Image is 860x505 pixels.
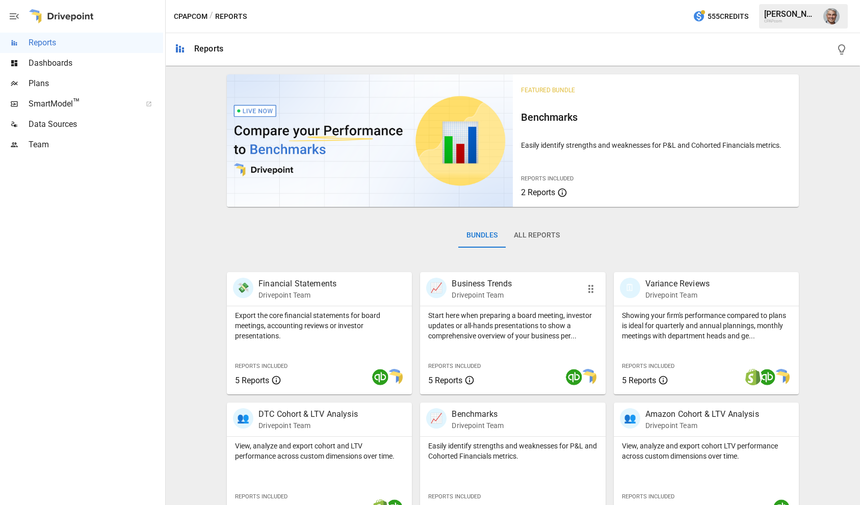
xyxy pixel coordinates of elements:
p: Drivepoint Team [258,290,336,300]
img: quickbooks [759,369,775,385]
button: CPAPcom [174,10,207,23]
img: smart model [580,369,596,385]
div: 📈 [426,278,447,298]
img: video thumbnail [227,74,513,207]
span: Reports [29,37,163,49]
div: 👥 [620,408,640,429]
span: 2 Reports [521,188,555,197]
p: Easily identify strengths and weaknesses for P&L and Cohorted Financials metrics. [428,441,597,461]
p: DTC Cohort & LTV Analysis [258,408,358,420]
p: Showing your firm's performance compared to plans is ideal for quarterly and annual plannings, mo... [622,310,791,341]
span: 555 Credits [708,10,748,23]
span: Data Sources [29,118,163,130]
img: quickbooks [372,369,388,385]
p: Easily identify strengths and weaknesses for P&L and Cohorted Financials metrics. [521,140,791,150]
div: CPAPcom [764,19,817,23]
span: Reports Included [235,493,288,500]
span: Reports Included [428,363,481,369]
p: Drivepoint Team [258,420,358,431]
img: smart model [773,369,790,385]
h6: Benchmarks [521,109,791,125]
span: Reports Included [428,493,481,500]
span: Dashboards [29,57,163,69]
div: Reports [194,44,223,54]
span: Reports Included [521,175,574,182]
div: [PERSON_NAME] [764,9,817,19]
p: Start here when preparing a board meeting, investor updates or all-hands presentations to show a ... [428,310,597,341]
button: Joe Megibow [817,2,846,31]
span: ™ [73,96,80,109]
span: Plans [29,77,163,90]
p: Variance Reviews [645,278,710,290]
span: Reports Included [622,363,674,369]
span: 5 Reports [428,376,462,385]
p: Benchmarks [452,408,504,420]
p: Business Trends [452,278,512,290]
p: Financial Statements [258,278,336,290]
img: smart model [386,369,403,385]
button: 555Credits [689,7,752,26]
div: 🗓 [620,278,640,298]
button: All Reports [506,223,568,248]
span: Team [29,139,163,151]
img: Joe Megibow [823,8,840,24]
span: Featured Bundle [521,87,575,94]
button: Bundles [458,223,506,248]
p: Export the core financial statements for board meetings, accounting reviews or investor presentat... [235,310,404,341]
p: View, analyze and export cohort and LTV performance across custom dimensions over time. [235,441,404,461]
span: Reports Included [622,493,674,500]
p: Drivepoint Team [645,290,710,300]
img: shopify [745,369,761,385]
div: 💸 [233,278,253,298]
span: Reports Included [235,363,288,369]
p: Amazon Cohort & LTV Analysis [645,408,759,420]
p: Drivepoint Team [645,420,759,431]
p: Drivepoint Team [452,420,504,431]
img: quickbooks [566,369,582,385]
div: 👥 [233,408,253,429]
p: View, analyze and export cohort LTV performance across custom dimensions over time. [622,441,791,461]
span: 5 Reports [235,376,269,385]
div: / [210,10,213,23]
p: Drivepoint Team [452,290,512,300]
div: 📈 [426,408,447,429]
span: 5 Reports [622,376,656,385]
span: SmartModel [29,98,135,110]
